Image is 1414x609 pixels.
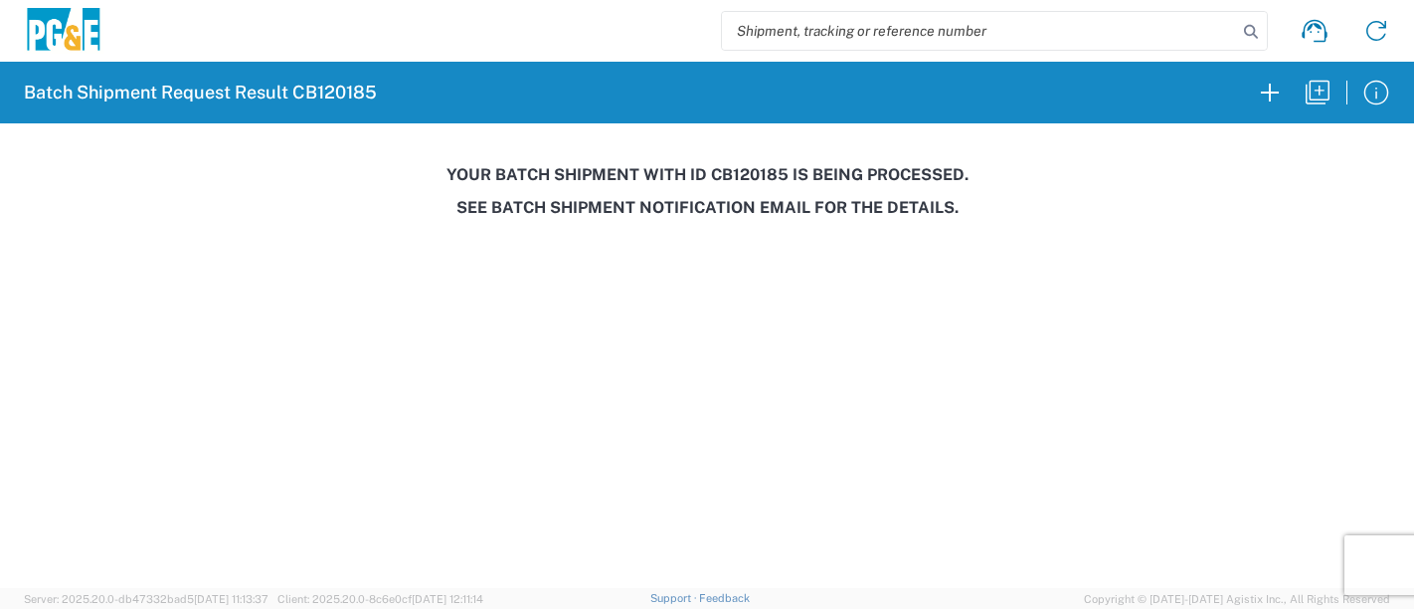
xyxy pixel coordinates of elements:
a: Support [650,592,700,604]
span: [DATE] 12:11:14 [412,593,483,605]
h3: See Batch Shipment Notification email for the details. [14,198,1400,217]
img: pge [24,8,103,55]
input: Shipment, tracking or reference number [722,12,1237,50]
span: Copyright © [DATE]-[DATE] Agistix Inc., All Rights Reserved [1084,590,1390,608]
h3: Your batch shipment with id CB120185 is being processed. [14,165,1400,184]
h2: Batch Shipment Request Result CB120185 [24,81,377,104]
span: Server: 2025.20.0-db47332bad5 [24,593,268,605]
span: [DATE] 11:13:37 [194,593,268,605]
a: Feedback [699,592,750,604]
span: Client: 2025.20.0-8c6e0cf [277,593,483,605]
